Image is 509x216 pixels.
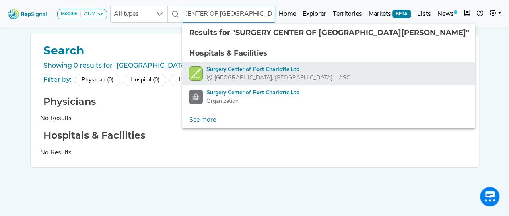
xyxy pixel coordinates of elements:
[40,61,469,71] div: Showing 0 results for "[GEOGRAPHIC_DATA]"
[206,89,299,97] div: Surgery Center of Port Charlotte Ltd
[40,44,469,58] h1: Search
[392,10,411,18] span: BETA
[75,74,120,86] div: Physician (0)
[81,11,95,17] div: ADM
[182,112,222,128] a: See more
[40,130,469,141] h2: Hospitals & Facilities
[169,74,228,86] div: Health System (0)
[189,28,469,37] span: Results for "SURGERY CENTER OF [GEOGRAPHIC_DATA][PERSON_NAME]"
[214,74,332,82] span: [GEOGRAPHIC_DATA], [GEOGRAPHIC_DATA]
[206,74,350,82] div: ASC
[111,6,152,22] span: All types
[461,6,474,22] button: Intel Book
[182,85,475,109] li: Surgery Center of Port Charlotte Ltd
[299,6,329,22] a: Explorer
[206,65,350,74] div: Surgery Center of Port Charlotte Ltd
[182,62,475,85] li: Surgery Center of Port Charlotte Ltd
[329,6,365,22] a: Territories
[189,65,469,82] a: Surgery Center of Port Charlotte Ltd[GEOGRAPHIC_DATA], [GEOGRAPHIC_DATA]ASC
[189,48,469,59] div: Hospitals & Facilities
[61,11,77,16] strong: Module
[206,97,299,106] div: Organization
[40,148,469,158] div: No Results
[275,6,299,22] a: Home
[189,66,203,81] img: ASC Search Icon
[40,96,469,108] h2: Physicians
[189,89,469,106] a: Surgery Center of Port Charlotte LtdOrganization
[183,6,275,23] input: Search a physician or facility
[43,75,72,85] div: Filter by:
[57,9,107,19] button: ModuleADM
[124,74,166,86] div: Hospital (0)
[365,6,414,22] a: MarketsBETA
[414,6,434,22] a: Lists
[434,6,461,22] a: News
[40,114,469,123] div: No Results
[189,90,203,104] img: Facility Search Icon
